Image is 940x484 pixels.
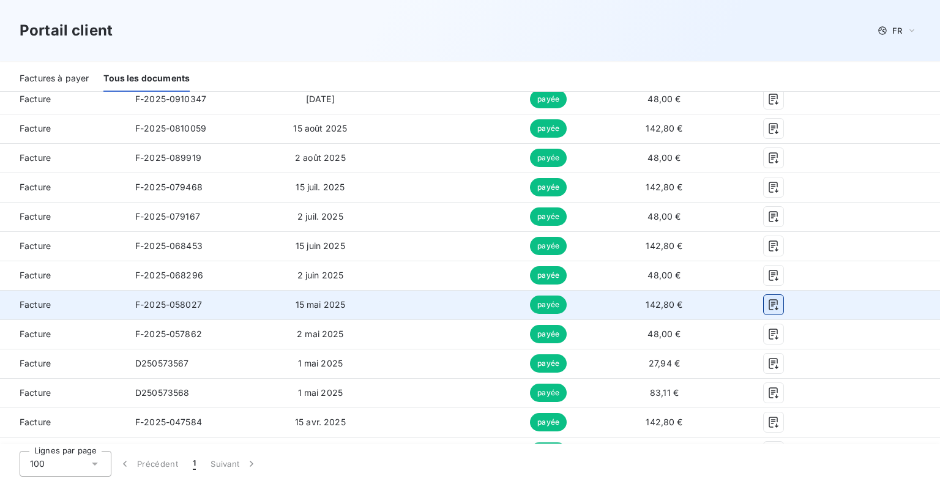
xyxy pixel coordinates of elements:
[530,442,567,461] span: payée
[135,182,203,192] span: F-2025-079468
[293,123,347,133] span: 15 août 2025
[530,325,567,343] span: payée
[10,122,116,135] span: Facture
[647,329,681,339] span: 48,00 €
[135,152,201,163] span: F-2025-089919
[296,182,345,192] span: 15 juil. 2025
[10,269,116,281] span: Facture
[10,210,116,223] span: Facture
[647,152,681,163] span: 48,00 €
[892,26,902,35] span: FR
[297,329,344,339] span: 2 mai 2025
[135,270,203,280] span: F-2025-068296
[10,152,116,164] span: Facture
[646,417,682,427] span: 142,80 €
[135,387,190,398] span: D250573568
[111,451,185,477] button: Précédent
[10,416,116,428] span: Facture
[298,358,343,368] span: 1 mai 2025
[135,240,203,251] span: F-2025-068453
[10,357,116,370] span: Facture
[185,451,203,477] button: 1
[135,329,202,339] span: F-2025-057862
[103,66,190,92] div: Tous les documents
[650,387,679,398] span: 83,11 €
[135,211,200,222] span: F-2025-079167
[647,211,681,222] span: 48,00 €
[10,387,116,399] span: Facture
[646,240,682,251] span: 142,80 €
[530,178,567,196] span: payée
[530,296,567,314] span: payée
[530,384,567,402] span: payée
[295,417,346,427] span: 15 avr. 2025
[646,299,682,310] span: 142,80 €
[530,90,567,108] span: payée
[530,207,567,226] span: payée
[30,458,45,470] span: 100
[530,266,567,285] span: payée
[10,181,116,193] span: Facture
[10,328,116,340] span: Facture
[10,240,116,252] span: Facture
[530,237,567,255] span: payée
[646,123,682,133] span: 142,80 €
[135,94,206,104] span: F-2025-0910347
[306,94,335,104] span: [DATE]
[20,20,113,42] h3: Portail client
[203,451,265,477] button: Suivant
[647,270,681,280] span: 48,00 €
[530,413,567,431] span: payée
[298,387,343,398] span: 1 mai 2025
[530,119,567,138] span: payée
[135,417,202,427] span: F-2025-047584
[10,93,116,105] span: Facture
[295,152,346,163] span: 2 août 2025
[135,358,189,368] span: D250573567
[647,94,681,104] span: 48,00 €
[296,299,346,310] span: 15 mai 2025
[530,149,567,167] span: payée
[135,123,206,133] span: F-2025-0810059
[649,358,680,368] span: 27,94 €
[10,299,116,311] span: Facture
[530,354,567,373] span: payée
[296,240,345,251] span: 15 juin 2025
[297,211,343,222] span: 2 juil. 2025
[135,299,202,310] span: F-2025-058027
[20,66,89,92] div: Factures à payer
[646,182,682,192] span: 142,80 €
[193,458,196,470] span: 1
[297,270,344,280] span: 2 juin 2025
